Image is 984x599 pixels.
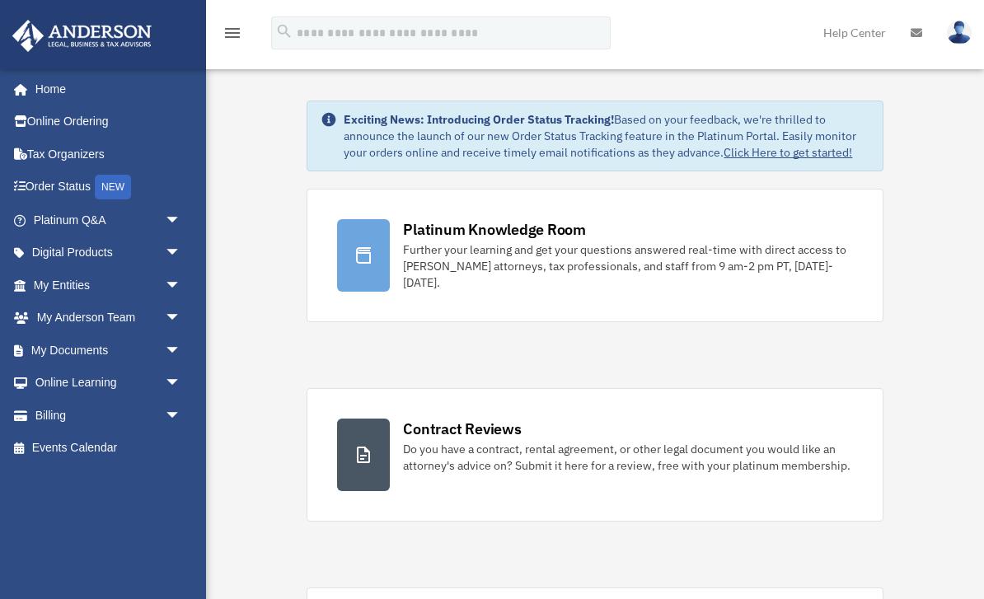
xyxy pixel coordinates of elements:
[165,399,198,433] span: arrow_drop_down
[223,23,242,43] i: menu
[165,334,198,367] span: arrow_drop_down
[165,367,198,400] span: arrow_drop_down
[223,29,242,43] a: menu
[403,219,586,240] div: Platinum Knowledge Room
[165,204,198,237] span: arrow_drop_down
[12,171,206,204] a: Order StatusNEW
[724,145,852,160] a: Click Here to get started!
[165,236,198,270] span: arrow_drop_down
[344,112,614,127] strong: Exciting News: Introducing Order Status Tracking!
[12,236,206,269] a: Digital Productsarrow_drop_down
[12,334,206,367] a: My Documentsarrow_drop_down
[7,20,157,52] img: Anderson Advisors Platinum Portal
[12,399,206,432] a: Billingarrow_drop_down
[12,105,206,138] a: Online Ordering
[344,111,869,161] div: Based on your feedback, we're thrilled to announce the launch of our new Order Status Tracking fe...
[12,138,206,171] a: Tax Organizers
[12,269,206,302] a: My Entitiesarrow_drop_down
[403,241,852,291] div: Further your learning and get your questions answered real-time with direct access to [PERSON_NAM...
[12,367,206,400] a: Online Learningarrow_drop_down
[12,73,198,105] a: Home
[307,189,883,322] a: Platinum Knowledge Room Further your learning and get your questions answered real-time with dire...
[165,269,198,302] span: arrow_drop_down
[165,302,198,335] span: arrow_drop_down
[12,432,206,465] a: Events Calendar
[275,22,293,40] i: search
[307,388,883,522] a: Contract Reviews Do you have a contract, rental agreement, or other legal document you would like...
[947,21,972,44] img: User Pic
[12,204,206,236] a: Platinum Q&Aarrow_drop_down
[12,302,206,335] a: My Anderson Teamarrow_drop_down
[403,441,852,474] div: Do you have a contract, rental agreement, or other legal document you would like an attorney's ad...
[403,419,521,439] div: Contract Reviews
[95,175,131,199] div: NEW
